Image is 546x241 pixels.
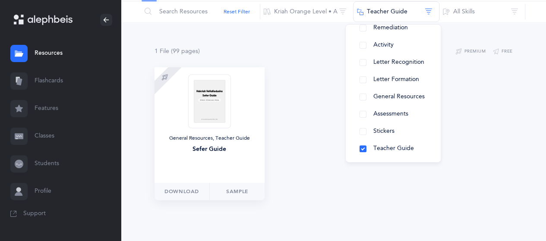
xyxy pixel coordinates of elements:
[353,88,434,106] button: General Resources
[353,19,434,37] button: Remediation
[155,183,209,200] button: Download
[188,74,230,128] img: Sefer_Guide_thumbnail_1755415687.png
[353,71,434,88] button: Letter Formation
[353,140,434,157] button: Teacher Guide
[23,210,46,218] span: Support
[373,128,395,135] span: Stickers
[353,37,434,54] button: Activity
[260,1,353,22] button: Kriah Orange Level • A
[161,145,258,154] div: Sefer Guide
[171,48,200,55] span: (99 page )
[373,59,424,66] span: Letter Recognition
[141,1,260,22] input: Search Resources
[373,76,419,83] span: Letter Formation
[353,1,439,22] button: Teacher Guide
[161,135,258,142] div: General Resources, Teacher Guide
[353,54,434,71] button: Letter Recognition
[155,48,169,55] span: 1 File
[373,41,394,48] span: Activity
[353,106,434,123] button: Assessments
[209,183,265,200] a: Sample
[373,24,408,31] span: Remediation
[353,123,434,140] button: Stickers
[164,188,199,195] span: Download
[455,47,486,57] button: Premium
[373,110,408,117] span: Assessments
[373,93,425,100] span: General Resources
[503,198,536,231] iframe: Drift Widget Chat Controller
[492,47,513,57] button: Free
[224,8,250,16] button: Reset Filter
[196,48,198,55] span: s
[373,145,414,152] span: Teacher Guide
[439,1,525,22] button: All Skills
